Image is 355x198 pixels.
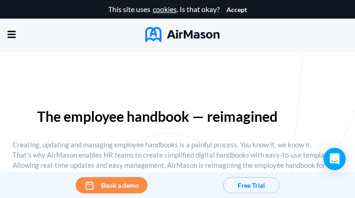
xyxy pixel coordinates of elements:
button: Book a demo [76,177,148,193]
p: Creating, updating and managing employee handbooks is a painful process. You know it, we know it.... [13,139,342,180]
button: Free Trial [223,177,279,193]
p: The employee handbook — reimagined [37,108,317,125]
img: AirMason Logo [145,27,219,42]
a: cookies [153,5,177,13]
button: Accept cookies [226,6,247,13]
div: Open Intercom Messenger [323,148,346,170]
